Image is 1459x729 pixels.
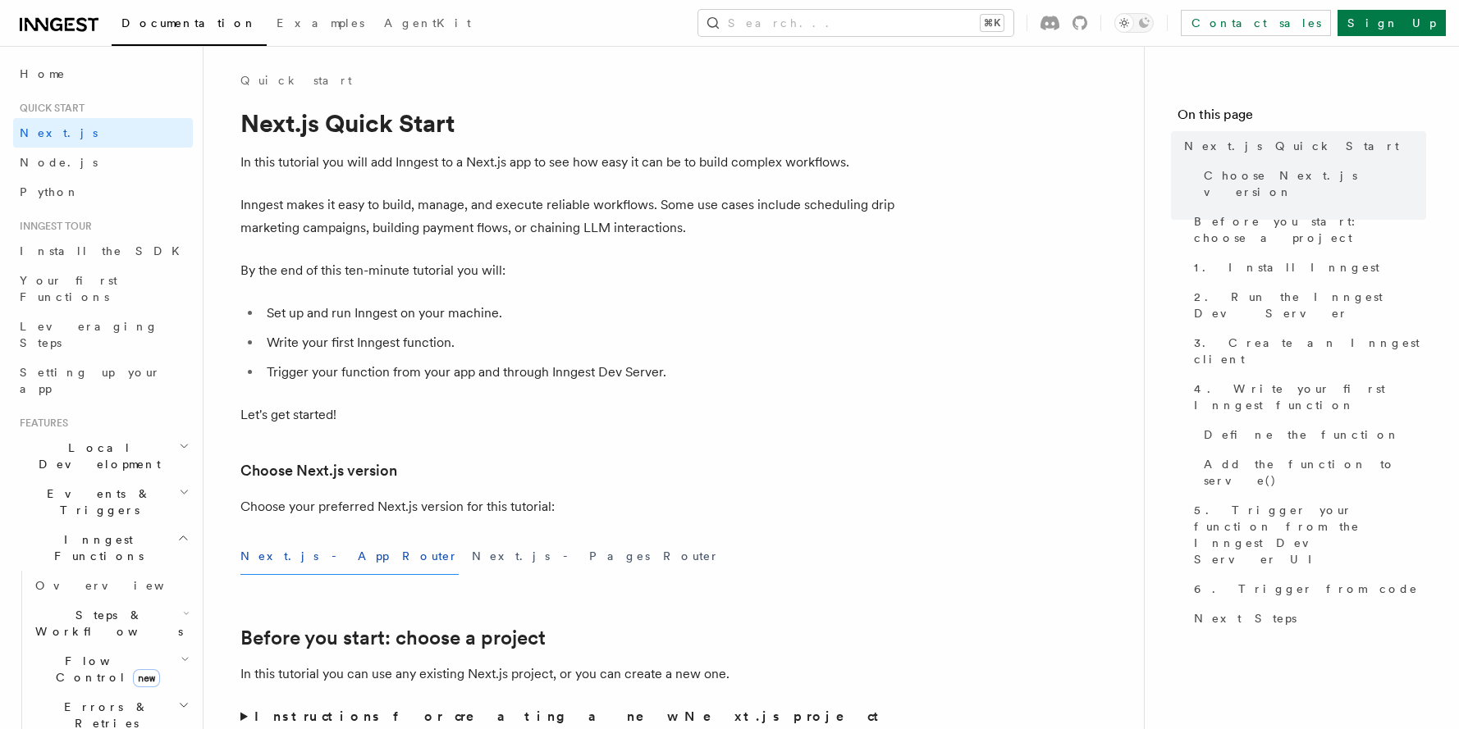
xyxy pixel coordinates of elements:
[20,126,98,139] span: Next.js
[240,626,546,649] a: Before you start: choose a project
[13,102,85,115] span: Quick start
[20,185,80,198] span: Python
[13,485,179,518] span: Events & Triggers
[13,312,193,358] a: Leveraging Steps
[1338,10,1446,36] a: Sign Up
[240,259,897,282] p: By the end of this ten-minute tutorial you will:
[240,663,897,686] p: In this tutorial you can use any existing Next.js project, or you can create a new one.
[262,361,897,384] li: Trigger your function from your app and through Inngest Dev Server.
[20,244,190,257] span: Install the SDK
[240,194,897,239] p: Inngest makes it easy to build, manage, and execute reliable workflows. Some use cases include sc...
[981,15,1004,31] kbd: ⌘K
[13,433,193,479] button: Local Development
[133,669,160,687] span: new
[1187,374,1426,420] a: 4. Write your first Inngest function
[13,59,193,89] a: Home
[121,16,257,30] span: Documentation
[374,5,481,44] a: AgentKit
[240,108,897,138] h1: Next.js Quick Start
[13,479,193,525] button: Events & Triggers
[112,5,267,46] a: Documentation
[277,16,364,30] span: Examples
[1197,420,1426,449] a: Define the function
[13,417,68,430] span: Features
[13,358,193,403] a: Setting up your app
[13,531,177,564] span: Inngest Functions
[240,705,897,728] summary: Instructions for creating a new Next.js project
[1187,328,1426,374] a: 3. Create an Inngest client
[29,571,193,600] a: Overview
[1194,502,1426,567] span: 5. Trigger your function from the Inngest Dev Server UI
[1194,289,1426,321] span: 2. Run the Inngest Dev Server
[1178,131,1426,161] a: Next.js Quick Start
[29,600,193,646] button: Steps & Workflows
[1178,105,1426,131] h4: On this page
[1184,138,1399,154] span: Next.js Quick Start
[1181,10,1331,36] a: Contact sales
[1194,610,1297,626] span: Next Steps
[1204,426,1400,443] span: Define the function
[262,331,897,354] li: Write your first Inngest function.
[254,708,885,724] strong: Instructions for creating a new Next.js project
[1187,253,1426,282] a: 1. Install Inngest
[29,646,193,692] button: Flow Controlnew
[1187,207,1426,253] a: Before you start: choose a project
[20,66,66,82] span: Home
[262,302,897,325] li: Set up and run Inngest on your machine.
[472,538,720,575] button: Next.js - Pages Router
[1194,380,1426,413] span: 4. Write your first Inngest function
[1187,495,1426,574] a: 5. Trigger your function from the Inngest Dev Server UI
[35,579,204,592] span: Overview
[1197,449,1426,495] a: Add the function to serve()
[384,16,471,30] span: AgentKit
[698,10,1013,36] button: Search...⌘K
[13,220,92,233] span: Inngest tour
[1204,456,1426,489] span: Add the function to serve()
[1194,335,1426,367] span: 3. Create an Inngest client
[240,459,397,482] a: Choose Next.js version
[29,653,181,686] span: Flow Control
[13,525,193,571] button: Inngest Functions
[1114,13,1154,33] button: Toggle dark mode
[1197,161,1426,207] a: Choose Next.js version
[1187,604,1426,633] a: Next Steps
[13,236,193,266] a: Install the SDK
[240,72,352,89] a: Quick start
[240,151,897,174] p: In this tutorial you will add Inngest to a Next.js app to see how easy it can be to build complex...
[13,266,193,312] a: Your first Functions
[1194,581,1418,597] span: 6. Trigger from code
[240,538,459,575] button: Next.js - App Router
[13,118,193,148] a: Next.js
[1187,282,1426,328] a: 2. Run the Inngest Dev Server
[13,440,179,472] span: Local Development
[240,495,897,518] p: Choose your preferred Next.js version for this tutorial:
[13,177,193,207] a: Python
[20,320,158,349] span: Leveraging Steps
[20,366,161,395] span: Setting up your app
[1204,167,1426,200] span: Choose Next.js version
[1194,213,1426,246] span: Before you start: choose a project
[20,156,98,169] span: Node.js
[1194,259,1379,276] span: 1. Install Inngest
[267,5,374,44] a: Examples
[13,148,193,177] a: Node.js
[240,403,897,426] p: Let's get started!
[1187,574,1426,604] a: 6. Trigger from code
[20,274,117,303] span: Your first Functions
[29,607,183,640] span: Steps & Workflows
